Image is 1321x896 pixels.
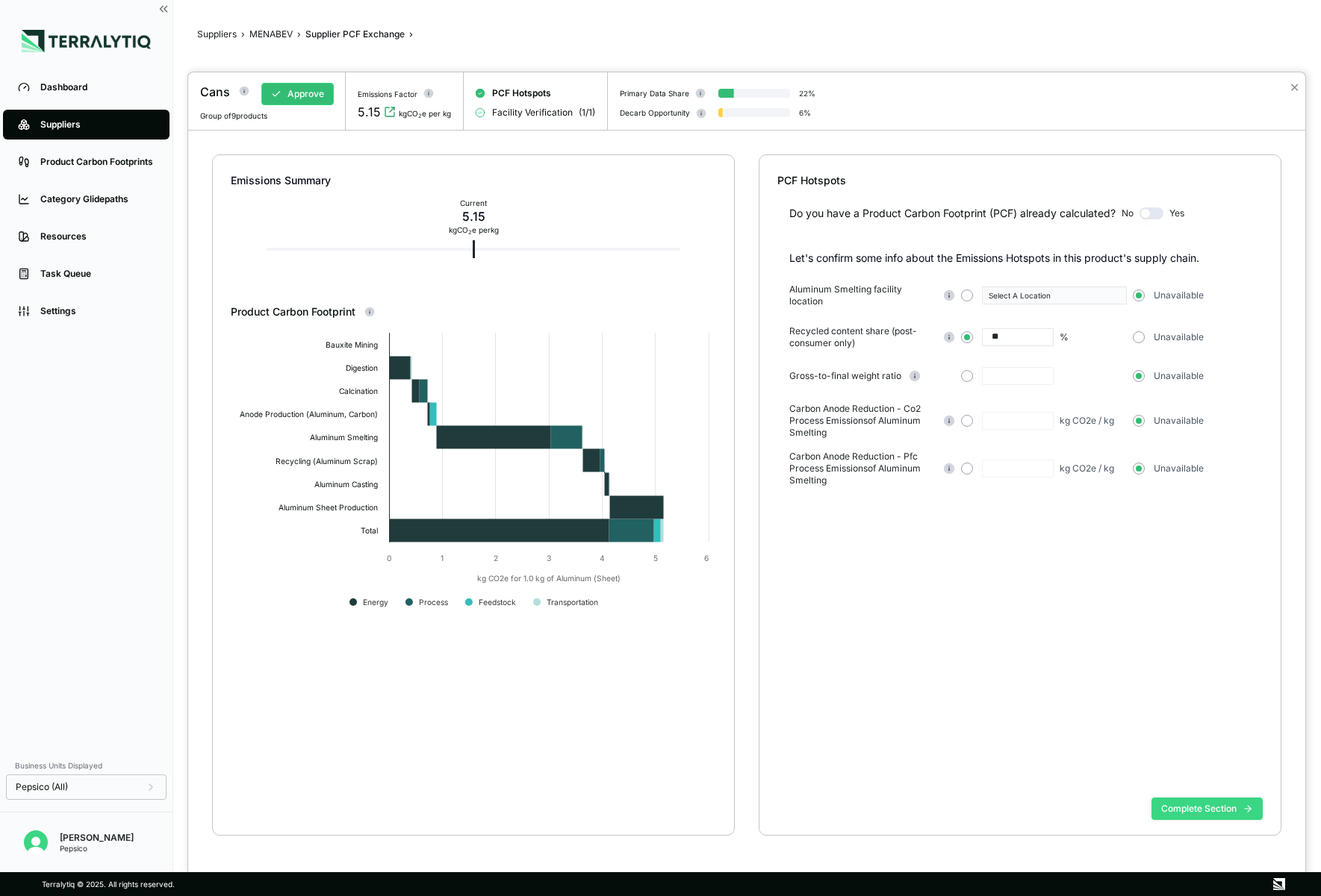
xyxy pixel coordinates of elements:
span: Recycled content share (post-consumer only) [789,325,936,349]
span: Aluminum Smelting facility location [789,283,936,307]
div: PCF Hotspots [777,173,1263,188]
div: Decarb Opportunity [620,108,690,117]
sub: 2 [468,229,472,236]
text: Recycling (Aluminum Scrap) [276,457,378,466]
div: Select A Location [989,291,1120,300]
span: Carbon Anode Reduction - Pfc Process Emissions of Aluminum Smelting [789,451,936,486]
span: Group of 9 products [200,111,267,120]
div: Emissions Summary [231,173,716,188]
span: Unavailable [1154,331,1204,343]
span: No [1122,207,1134,219]
text: Process [419,598,448,607]
text: 2 [494,554,498,563]
text: 1 [441,554,444,563]
text: Feedstock [479,598,516,607]
div: kg CO2e / kg [1060,463,1114,474]
div: Emissions Factor [358,90,417,98]
text: Aluminum Sheet Production [279,503,378,512]
span: Facility Verification [492,107,573,119]
p: Let's confirm some info about the Emissions Hotspots in this product's supply chain. [789,251,1263,266]
sub: 2 [418,113,422,119]
text: Bauxite Mining [326,340,378,350]
text: 4 [600,554,605,563]
span: Gross-to-final weight ratio [789,370,901,382]
button: Complete Section [1151,798,1263,820]
text: Total [361,526,378,535]
text: 5 [653,554,658,563]
div: Current [449,198,499,207]
text: Transportation [547,598,598,607]
div: kg CO2e / kg [1060,415,1114,427]
text: kg CO2e for 1.0 kg of Aluminum (Sheet) [477,574,621,583]
svg: View audit trail [384,106,396,118]
div: 6 % [799,108,811,117]
span: Unavailable [1154,415,1204,427]
div: kgCO e per kg [399,109,451,118]
button: Approve [261,83,334,105]
text: 6 [704,554,709,563]
div: 5.15 [449,207,499,225]
button: Close [1290,78,1299,96]
div: % [1060,331,1069,343]
text: 3 [547,554,551,563]
text: Digestion [346,363,378,373]
span: Unavailable [1154,289,1204,301]
div: 22 % [799,89,815,98]
div: Product Carbon Footprint [231,304,716,319]
span: Unavailable [1154,463,1204,474]
span: Unavailable [1154,370,1204,382]
text: Aluminum Casting [314,480,378,489]
div: Primary Data Share [620,89,689,98]
span: PCF Hotspots [492,87,551,99]
span: Yes [1169,207,1184,219]
text: Energy [363,598,388,607]
span: Carbon Anode Reduction - Co2 Process Emissions of Aluminum Smelting [789,403,936,439]
text: 0 [387,554,391,563]
text: Calcination [339,386,378,395]
text: Aluminum Smelting [310,433,378,442]
text: Anode Production (Aluminum, Carbon) [240,410,378,419]
button: Select A Location [982,286,1127,304]
div: Do you have a Product Carbon Footprint (PCF) already calculated? [789,206,1116,221]
div: 5.15 [358,103,381,121]
span: ( 1 / 1 ) [579,107,595,119]
div: Cans [200,83,230,101]
div: kg CO e per kg [449,225,499,234]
